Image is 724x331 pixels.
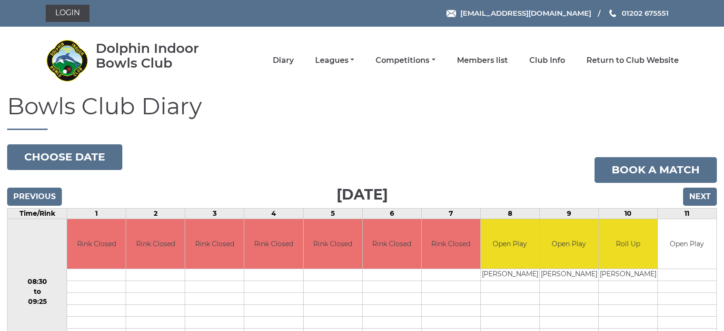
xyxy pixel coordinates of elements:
[481,269,539,281] td: [PERSON_NAME]
[586,55,679,66] a: Return to Club Website
[244,208,303,219] td: 4
[304,219,362,269] td: Rink Closed
[446,8,591,19] a: Email [EMAIL_ADDRESS][DOMAIN_NAME]
[622,9,669,18] span: 01202 675551
[599,269,657,281] td: [PERSON_NAME]
[67,208,126,219] td: 1
[126,219,185,269] td: Rink Closed
[362,208,421,219] td: 6
[609,10,616,17] img: Phone us
[658,219,716,269] td: Open Play
[422,219,480,269] td: Rink Closed
[185,208,244,219] td: 3
[529,55,565,66] a: Club Info
[46,5,89,22] a: Login
[421,208,480,219] td: 7
[608,8,669,19] a: Phone us 01202 675551
[657,208,716,219] td: 11
[8,208,67,219] td: Time/Rink
[273,55,294,66] a: Diary
[598,208,657,219] td: 10
[96,41,227,70] div: Dolphin Indoor Bowls Club
[363,219,421,269] td: Rink Closed
[126,208,185,219] td: 2
[185,219,244,269] td: Rink Closed
[457,55,508,66] a: Members list
[446,10,456,17] img: Email
[480,208,539,219] td: 8
[67,219,126,269] td: Rink Closed
[376,55,435,66] a: Competitions
[539,208,598,219] td: 9
[303,208,362,219] td: 5
[540,269,598,281] td: [PERSON_NAME]
[595,157,717,183] a: Book a match
[315,55,354,66] a: Leagues
[244,219,303,269] td: Rink Closed
[481,219,539,269] td: Open Play
[7,94,717,130] h1: Bowls Club Diary
[599,219,657,269] td: Roll Up
[46,39,89,82] img: Dolphin Indoor Bowls Club
[7,188,62,206] input: Previous
[540,219,598,269] td: Open Play
[7,144,122,170] button: Choose date
[460,9,591,18] span: [EMAIL_ADDRESS][DOMAIN_NAME]
[683,188,717,206] input: Next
